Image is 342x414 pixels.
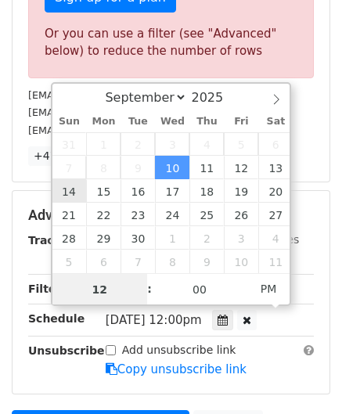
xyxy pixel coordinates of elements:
[52,274,148,305] input: Hour
[224,203,258,226] span: September 26, 2025
[52,117,87,127] span: Sun
[52,156,87,179] span: September 7, 2025
[155,132,189,156] span: September 3, 2025
[28,146,94,166] a: +47 more
[86,117,121,127] span: Mon
[264,339,342,414] iframe: Chat Widget
[258,132,293,156] span: September 6, 2025
[155,117,189,127] span: Wed
[106,362,247,376] a: Copy unsubscribe link
[121,117,155,127] span: Tue
[224,179,258,203] span: September 19, 2025
[52,250,87,273] span: October 5, 2025
[189,117,224,127] span: Thu
[28,89,203,101] small: [EMAIL_ADDRESS][DOMAIN_NAME]
[155,179,189,203] span: September 17, 2025
[28,234,81,247] strong: Tracking
[224,226,258,250] span: October 3, 2025
[86,250,121,273] span: October 6, 2025
[189,156,224,179] span: September 11, 2025
[187,90,243,105] input: Year
[121,226,155,250] span: September 30, 2025
[258,117,293,127] span: Sat
[189,132,224,156] span: September 4, 2025
[189,250,224,273] span: October 9, 2025
[52,226,87,250] span: September 28, 2025
[121,250,155,273] span: October 7, 2025
[224,117,258,127] span: Fri
[28,124,203,136] small: [EMAIL_ADDRESS][DOMAIN_NAME]
[155,226,189,250] span: October 1, 2025
[86,179,121,203] span: September 15, 2025
[52,203,87,226] span: September 21, 2025
[122,342,236,358] label: Add unsubscribe link
[86,132,121,156] span: September 1, 2025
[258,203,293,226] span: September 27, 2025
[258,250,293,273] span: October 11, 2025
[258,156,293,179] span: September 13, 2025
[258,179,293,203] span: September 20, 2025
[28,207,314,224] h5: Advanced
[224,156,258,179] span: September 12, 2025
[52,132,87,156] span: August 31, 2025
[121,179,155,203] span: September 16, 2025
[247,273,290,304] span: Click to toggle
[121,132,155,156] span: September 2, 2025
[224,132,258,156] span: September 5, 2025
[189,179,224,203] span: September 18, 2025
[147,273,152,304] span: :
[28,283,68,295] strong: Filters
[121,203,155,226] span: September 23, 2025
[189,226,224,250] span: October 2, 2025
[121,156,155,179] span: September 9, 2025
[86,203,121,226] span: September 22, 2025
[155,203,189,226] span: September 24, 2025
[86,226,121,250] span: September 29, 2025
[189,203,224,226] span: September 25, 2025
[224,250,258,273] span: October 10, 2025
[28,312,85,325] strong: Schedule
[152,274,247,305] input: Minute
[258,226,293,250] span: October 4, 2025
[86,156,121,179] span: September 8, 2025
[45,25,297,60] div: Or you can use a filter (see "Advanced" below) to reduce the number of rows
[155,156,189,179] span: September 10, 2025
[106,313,202,327] span: [DATE] 12:00pm
[155,250,189,273] span: October 8, 2025
[28,106,203,118] small: [EMAIL_ADDRESS][DOMAIN_NAME]
[52,179,87,203] span: September 14, 2025
[28,344,105,357] strong: Unsubscribe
